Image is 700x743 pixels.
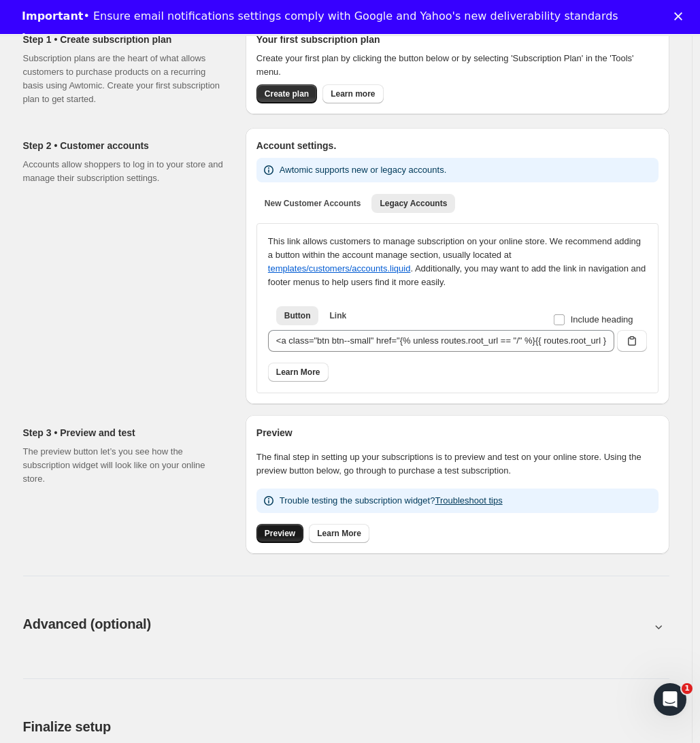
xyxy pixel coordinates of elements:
[265,528,295,539] span: Preview
[256,426,659,440] h2: Preview
[256,52,659,79] p: Create your first plan by clicking the button below or by selecting 'Subscription Plan' in the 'T...
[23,139,224,152] h2: Step 2 • Customer accounts
[276,306,319,325] button: Button
[682,683,693,694] span: 1
[256,194,369,213] button: New Customer Accounts
[23,158,224,185] p: Accounts allow shoppers to log in to your store and manage their subscription settings.
[268,263,411,274] button: templates/customers/accounts.liquid
[256,524,303,543] a: Preview
[309,524,369,543] a: Learn More
[23,445,224,486] p: The preview button let’s you see how the subscription widget will look like on your online store.
[23,426,224,440] h2: Step 3 • Preview and test
[571,314,633,325] span: Include heading
[265,198,361,209] span: New Customer Accounts
[22,10,618,23] div: • Ensure email notifications settings comply with Google and Yahoo's new deliverability standards
[674,12,688,20] div: Close
[268,330,647,352] div: Button
[321,306,354,325] button: Link
[22,10,83,22] b: Important
[380,198,447,209] span: Legacy Accounts
[435,495,502,506] a: Troubleshoot tips
[317,528,361,539] span: Learn More
[280,494,503,508] p: Trouble testing the subscription widget?
[268,235,647,289] div: This link allows customers to manage subscription on your online store. We recommend adding a but...
[265,88,309,99] span: Create plan
[371,194,455,213] button: Legacy Accounts
[276,367,320,378] span: Learn More
[256,33,659,46] h2: Your first subscription plan
[256,84,317,103] button: Create plan
[329,310,346,321] span: Link
[23,52,224,106] p: Subscription plans are the heart of what allows customers to purchase products on a recurring bas...
[268,363,329,382] a: Learn More
[322,84,383,103] a: Learn more
[256,139,659,152] h2: Account settings.
[654,683,686,716] iframe: Intercom live chat
[23,33,224,46] h2: Step 1 • Create subscription plan
[331,88,375,99] span: Learn more
[280,163,446,177] p: Awtomic supports new or legacy accounts.
[256,450,659,478] p: The final step in setting up your subscriptions is to preview and test on your online store. Usin...
[284,310,311,321] span: Button
[22,31,92,46] a: Learn more
[23,719,111,734] span: Finalize setup
[23,616,151,631] span: Advanced (optional)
